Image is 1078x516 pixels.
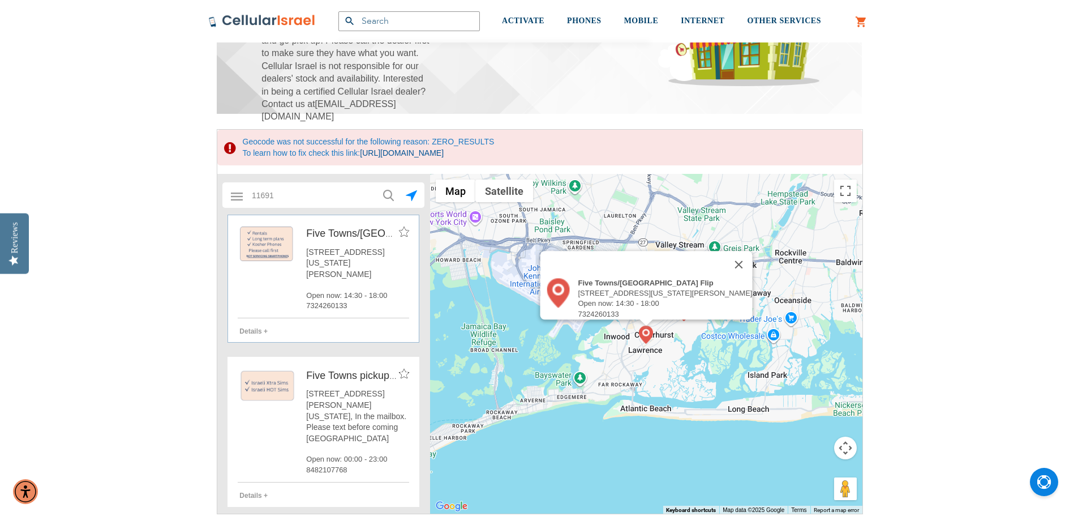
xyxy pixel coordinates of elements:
img: Google [433,499,470,514]
a: Open this area in Google Maps (opens a new window) [433,499,470,514]
span: These locations are walk-in only; you cannot order on the website in advance and go pick up. Plea... [261,9,431,123]
span: Five Towns pickup location. [306,370,430,381]
button: Toggle fullscreen view [834,180,857,202]
img: favorites_store_disabled.png [399,369,409,378]
span: Details + [239,327,268,335]
span: Map data ©2025 Google [723,507,784,513]
span: Open now: 14:30 - 18:00 [306,291,409,301]
input: Search [338,11,480,31]
div: 7324260133 [578,309,752,319]
span: MOBILE [624,16,659,25]
button: Show street map [436,180,475,202]
span: Details + [239,492,268,500]
span: Five Towns/[GEOGRAPHIC_DATA] Flip [306,228,485,239]
span: [STREET_ADDRESS][PERSON_NAME][US_STATE], In the mailbox. Please text before coming [GEOGRAPHIC_DATA] [306,389,409,444]
span: Geocode was not successful for the following reason: ZERO_RESULTS To learn how to fix check this ... [217,130,862,165]
span: PHONES [567,16,602,25]
div: Five Towns/[GEOGRAPHIC_DATA] Flip [578,278,752,288]
span: 7324260133 [306,301,409,311]
button: Drag Pegman onto the map to open Street View [834,477,857,500]
button: Show satellite imagery [475,180,533,202]
a: Terms [791,507,806,513]
div: Open now: 14:30 - 18:00 [578,299,752,309]
a: [URL][DOMAIN_NAME] [360,148,444,157]
button: Keyboard shortcuts [666,506,716,514]
input: Enter a location [245,184,403,207]
img: favorites_store_disabled.png [399,227,409,236]
button: Map camera controls [834,437,857,459]
span: ACTIVATE [502,16,544,25]
div: Accessibility Menu [13,479,38,504]
img: https://cellularisrael.com/media/mageplaza/store_locator/p/i/pickup_locations_xtra_hot_sims.png [238,369,298,403]
a: Report a map error [814,507,859,513]
div: Reviews [10,222,20,253]
span: [STREET_ADDRESS][US_STATE][PERSON_NAME] [306,247,409,280]
span: [STREET_ADDRESS][US_STATE][PERSON_NAME] [578,289,752,298]
span: Open now: 00:00 - 23:00 [306,454,409,464]
span: INTERNET [681,16,724,25]
span: 8482107768 [306,465,409,475]
img: Cellular Israel Logo [208,14,316,28]
button: Close [725,251,752,278]
span: OTHER SERVICES [747,16,821,25]
img: https://cellularisrael.com/media/mageplaza/store_locator/f/a/far_rockaway-rentals-lt-k_phones-no_... [238,227,298,261]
